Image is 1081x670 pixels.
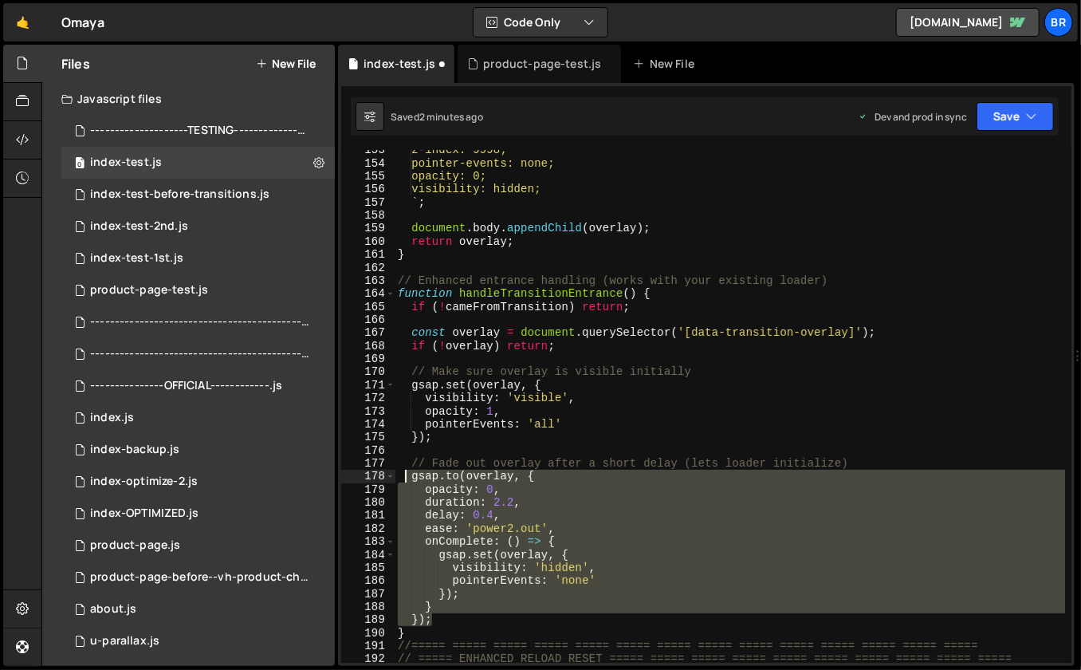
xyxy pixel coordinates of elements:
div: 163 [341,274,395,287]
div: index-backup.js [90,443,179,457]
div: 15742/44749.js [61,625,335,657]
div: 15742/46064.js [61,274,335,306]
div: product-page-test.js [90,283,208,298]
div: 157 [341,196,395,209]
div: 182 [341,522,395,535]
div: product-page.js [90,538,180,553]
div: 183 [341,535,395,548]
button: Save [977,102,1054,131]
button: New File [256,57,316,70]
div: 184 [341,549,395,562]
div: 185 [341,562,395,574]
div: 15742/45973.js [61,466,335,498]
div: 173 [341,405,395,418]
div: 15742/43060.js [61,530,335,562]
div: u-parallax.js [90,634,159,648]
div: 155 [341,170,395,183]
div: 174 [341,418,395,431]
div: 162 [341,262,395,274]
div: 179 [341,483,395,496]
div: 15742/45943.js [61,498,335,530]
div: 2 minutes ago [419,110,483,124]
div: ---------------OFFICIAL------------.js [90,379,282,393]
div: 170 [341,365,395,378]
div: 191 [341,640,395,652]
div: 15742/46027.js [61,338,340,370]
div: 15742/46029.js [61,370,335,402]
div: 171 [341,379,395,392]
div: about.js [90,602,136,617]
div: 154 [341,157,395,170]
span: 0 [75,158,85,171]
div: 192 [341,652,395,665]
div: 168 [341,340,395,353]
div: 15742/46028.js [61,306,340,338]
div: 161 [341,248,395,261]
div: index-OPTIMIZED.js [90,506,199,521]
div: Javascript files [42,83,335,115]
div: 15742/46032.js [61,434,335,466]
div: 153 [341,144,395,156]
div: ---------------------------------------------------------------------------------------.js [90,347,310,361]
div: 187 [341,588,395,601]
div: 15742/45901.js [61,562,340,593]
h2: Files [61,55,90,73]
div: 15742/46031.js [61,147,335,179]
div: 166 [341,313,395,326]
div: 189 [341,613,395,626]
div: 15742/46030.js [61,115,340,147]
div: 167 [341,326,395,339]
div: Dev and prod in sync [859,110,967,124]
div: 159 [341,222,395,235]
a: br [1044,8,1073,37]
a: 🤙 [3,3,42,41]
div: product-page-before--vh-product-change.js [90,570,310,585]
div: 181 [341,509,395,522]
div: 169 [341,353,395,365]
div: 188 [341,601,395,613]
div: 176 [341,444,395,457]
div: index-test.js [90,156,162,170]
div: 15742/41862.js [61,402,335,434]
div: --------------------TESTING-----------------------.js [90,124,310,138]
div: index-test.js [364,56,435,72]
div: ---------------------------------------------------------------------------------------.js [90,315,310,329]
div: 156 [341,183,395,195]
div: Saved [391,110,483,124]
div: 15742/46063.js [61,179,335,211]
button: Code Only [474,8,607,37]
div: New File [634,56,701,72]
div: index-test-before-transitions.js [90,187,269,202]
div: index-optimize-2.js [90,475,198,489]
div: 164 [341,287,395,300]
div: 15742/44642.js [61,593,335,625]
a: [DOMAIN_NAME] [896,8,1040,37]
div: 15742/46033.js [61,242,335,274]
div: 165 [341,301,395,313]
div: 158 [341,209,395,222]
div: index.js [90,411,134,425]
div: 160 [341,235,395,248]
div: 186 [341,574,395,587]
div: index-test-1st.js [90,251,183,266]
div: 175 [341,431,395,443]
div: 15742/46039.js [61,211,335,242]
div: Omaya [61,13,104,32]
div: 178 [341,470,395,483]
div: index-test-2nd.js [90,219,188,234]
div: 190 [341,627,395,640]
div: product-page-test.js [483,56,601,72]
div: 180 [341,496,395,509]
div: 172 [341,392,395,404]
div: 177 [341,457,395,470]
